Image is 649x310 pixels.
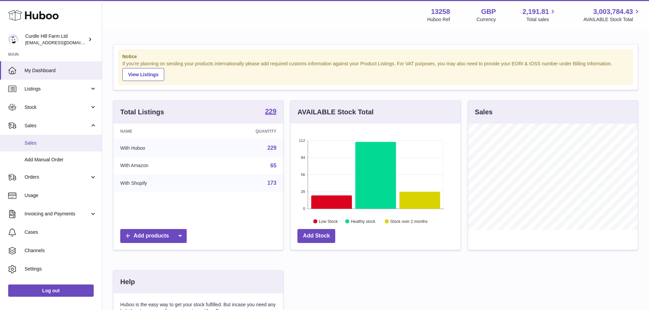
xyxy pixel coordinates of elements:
h3: Help [120,277,135,287]
span: My Dashboard [25,67,97,74]
div: Huboo Ref [427,16,450,23]
div: Currency [477,16,496,23]
text: Low Stock [319,219,338,224]
a: Add products [120,229,187,243]
span: AVAILABLE Stock Total [583,16,641,23]
td: With Shopify [113,174,206,192]
strong: 229 [265,108,276,115]
a: Log out [8,284,94,297]
span: Invoicing and Payments [25,211,90,217]
a: Add Stock [297,229,335,243]
h3: Total Listings [120,108,164,117]
span: Channels [25,247,97,254]
div: Curdle Hill Farm Ltd [25,33,87,46]
span: Usage [25,192,97,199]
div: If you're planning on sending your products internationally please add required customs informati... [122,61,629,81]
span: Orders [25,174,90,180]
text: 28 [301,190,305,194]
span: Add Manual Order [25,157,97,163]
span: Stock [25,104,90,111]
text: 112 [299,138,305,143]
span: 3,003,784.43 [593,7,633,16]
h3: Sales [475,108,493,117]
a: 2,191.81 Total sales [523,7,557,23]
img: internalAdmin-13258@internal.huboo.com [8,34,18,45]
strong: GBP [481,7,496,16]
text: Stock over 2 months [390,219,428,224]
span: 2,191.81 [523,7,549,16]
a: 3,003,784.43 AVAILABLE Stock Total [583,7,641,23]
span: Total sales [526,16,557,23]
a: 173 [267,180,277,186]
strong: Notice [122,53,629,60]
a: 229 [265,108,276,116]
span: Listings [25,86,90,92]
a: 229 [267,145,277,151]
span: [EMAIL_ADDRESS][DOMAIN_NAME] [25,40,100,45]
strong: 13258 [431,7,450,16]
text: 84 [301,156,305,160]
td: With Huboo [113,139,206,157]
td: With Amazon [113,157,206,175]
span: Settings [25,266,97,272]
th: Quantity [206,124,283,139]
span: Cases [25,229,97,235]
a: View Listings [122,68,164,81]
a: 65 [271,163,277,168]
h3: AVAILABLE Stock Total [297,108,373,117]
text: 56 [301,173,305,177]
span: Sales [25,123,90,129]
text: 0 [303,207,305,211]
text: Healthy stock [351,219,376,224]
th: Name [113,124,206,139]
span: Sales [25,140,97,146]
